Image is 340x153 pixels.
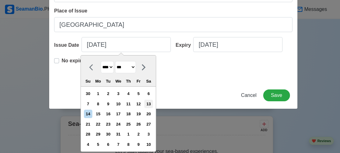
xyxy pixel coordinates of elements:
[94,120,102,128] div: Choose Monday, May 22nd, 2023
[124,77,133,85] div: Th
[134,140,143,149] div: Choose Friday, June 9th, 2023
[84,130,92,138] div: Choose Sunday, May 28th, 2023
[241,93,257,98] span: Cancel
[134,130,143,138] div: Choose Friday, June 2nd, 2023
[144,100,153,108] div: Choose Saturday, May 13th, 2023
[84,89,92,98] div: Choose Sunday, April 30th, 2023
[84,77,92,85] div: Su
[94,77,102,85] div: Mo
[62,57,84,65] p: No expiry
[144,77,153,85] div: Sa
[104,110,112,118] div: Choose Tuesday, May 16th, 2023
[94,110,102,118] div: Choose Monday, May 15th, 2023
[237,89,261,101] button: Cancel
[144,89,153,98] div: Choose Saturday, May 6th, 2023
[124,120,133,128] div: Choose Thursday, May 25th, 2023
[54,41,82,49] div: Issue Date
[94,130,102,138] div: Choose Monday, May 29th, 2023
[104,100,112,108] div: Choose Tuesday, May 9th, 2023
[144,120,153,128] div: Choose Saturday, May 27th, 2023
[134,110,143,118] div: Choose Friday, May 19th, 2023
[124,100,133,108] div: Choose Thursday, May 11th, 2023
[114,120,123,128] div: Choose Wednesday, May 24th, 2023
[83,89,154,150] div: month 2023-05
[54,17,292,32] input: Ex: Cebu City
[104,89,112,98] div: Choose Tuesday, May 2nd, 2023
[114,100,123,108] div: Choose Wednesday, May 10th, 2023
[84,110,92,118] div: Choose Sunday, May 14th, 2023
[104,130,112,138] div: Choose Tuesday, May 30th, 2023
[104,140,112,149] div: Choose Tuesday, June 6th, 2023
[94,140,102,149] div: Choose Monday, June 5th, 2023
[94,100,102,108] div: Choose Monday, May 8th, 2023
[134,120,143,128] div: Choose Friday, May 26th, 2023
[134,100,143,108] div: Choose Friday, May 12th, 2023
[124,130,133,138] div: Choose Thursday, June 1st, 2023
[114,130,123,138] div: Choose Wednesday, May 31st, 2023
[176,41,193,49] div: Expiry
[263,89,290,101] button: Save
[114,77,123,85] div: We
[94,89,102,98] div: Choose Monday, May 1st, 2023
[124,110,133,118] div: Choose Thursday, May 18th, 2023
[134,89,143,98] div: Choose Friday, May 5th, 2023
[114,140,123,149] div: Choose Wednesday, June 7th, 2023
[104,77,112,85] div: Tu
[124,89,133,98] div: Choose Thursday, May 4th, 2023
[114,110,123,118] div: Choose Wednesday, May 17th, 2023
[104,120,112,128] div: Choose Tuesday, May 23rd, 2023
[84,140,92,149] div: Choose Sunday, June 4th, 2023
[144,110,153,118] div: Choose Saturday, May 20th, 2023
[114,89,123,98] div: Choose Wednesday, May 3rd, 2023
[84,120,92,128] div: Choose Sunday, May 21st, 2023
[134,77,143,85] div: Fr
[144,130,153,138] div: Choose Saturday, June 3rd, 2023
[144,140,153,149] div: Choose Saturday, June 10th, 2023
[84,100,92,108] div: Choose Sunday, May 7th, 2023
[124,140,133,149] div: Choose Thursday, June 8th, 2023
[54,8,87,13] span: Place of Issue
